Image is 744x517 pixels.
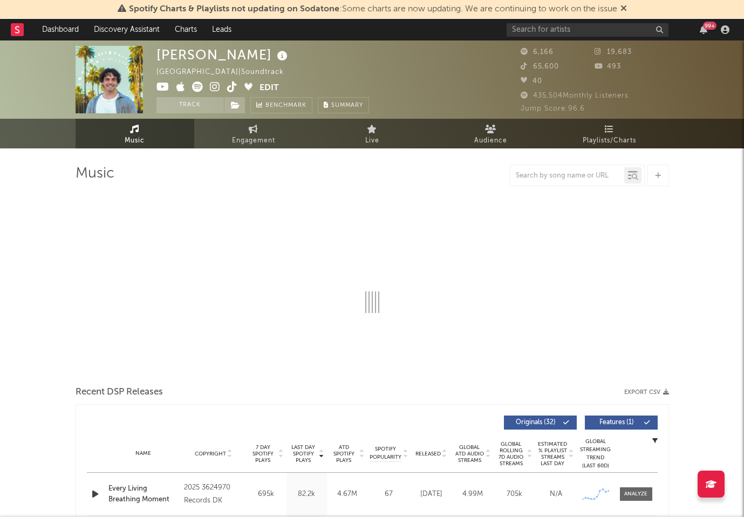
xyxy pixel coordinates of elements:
input: Search for artists [507,23,668,37]
span: Playlists/Charts [583,134,636,147]
span: Spotify Popularity [370,445,401,461]
span: Global ATD Audio Streams [455,444,484,464]
div: [GEOGRAPHIC_DATA] | Soundtrack [156,66,296,79]
button: Edit [260,81,279,95]
button: Originals(32) [504,416,577,430]
a: Audience [432,119,550,148]
a: Playlists/Charts [550,119,669,148]
span: Benchmark [265,99,306,112]
div: 2025 3624970 Records DK [184,481,243,507]
span: Estimated % Playlist Streams Last Day [538,441,568,467]
button: Summary [318,97,369,113]
span: : Some charts are now updating. We are continuing to work on the issue [129,5,617,13]
span: 19,683 [595,49,632,56]
div: 695k [249,489,284,500]
a: Leads [204,19,239,40]
button: Export CSV [624,389,669,396]
a: Charts [167,19,204,40]
span: 493 [595,63,621,70]
span: Live [365,134,379,147]
span: 6,166 [521,49,554,56]
span: Engagement [232,134,275,147]
a: Benchmark [250,97,312,113]
span: Dismiss [620,5,627,13]
div: 82.2k [289,489,324,500]
input: Search by song name or URL [510,172,624,180]
div: 4.67M [330,489,365,500]
span: ATD Spotify Plays [330,444,358,464]
span: Audience [474,134,507,147]
span: Summary [331,103,363,108]
span: 7 Day Spotify Plays [249,444,277,464]
button: 99+ [700,25,707,34]
span: Last Day Spotify Plays [289,444,318,464]
span: 65,600 [521,63,559,70]
div: [PERSON_NAME] [156,46,290,64]
a: Dashboard [35,19,86,40]
span: Features ( 1 ) [592,419,641,426]
span: Recent DSP Releases [76,386,163,399]
div: N/A [538,489,574,500]
div: Global Streaming Trend (Last 60D) [579,438,612,470]
div: 99 + [703,22,716,30]
div: 4.99M [455,489,491,500]
div: 67 [370,489,408,500]
a: Every Living Breathing Moment [108,484,179,505]
span: Jump Score: 96.6 [521,105,585,112]
div: [DATE] [413,489,449,500]
span: 435,504 Monthly Listeners [521,92,629,99]
a: Engagement [194,119,313,148]
button: Features(1) [585,416,658,430]
a: Discovery Assistant [86,19,167,40]
span: Originals ( 32 ) [511,419,561,426]
span: Music [125,134,145,147]
div: 705k [496,489,533,500]
span: Global Rolling 7D Audio Streams [496,441,526,467]
span: 40 [521,78,542,85]
div: Name [108,450,179,458]
span: Spotify Charts & Playlists not updating on Sodatone [129,5,339,13]
span: Copyright [195,451,226,457]
button: Track [156,97,224,113]
span: Released [415,451,441,457]
a: Live [313,119,432,148]
a: Music [76,119,194,148]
